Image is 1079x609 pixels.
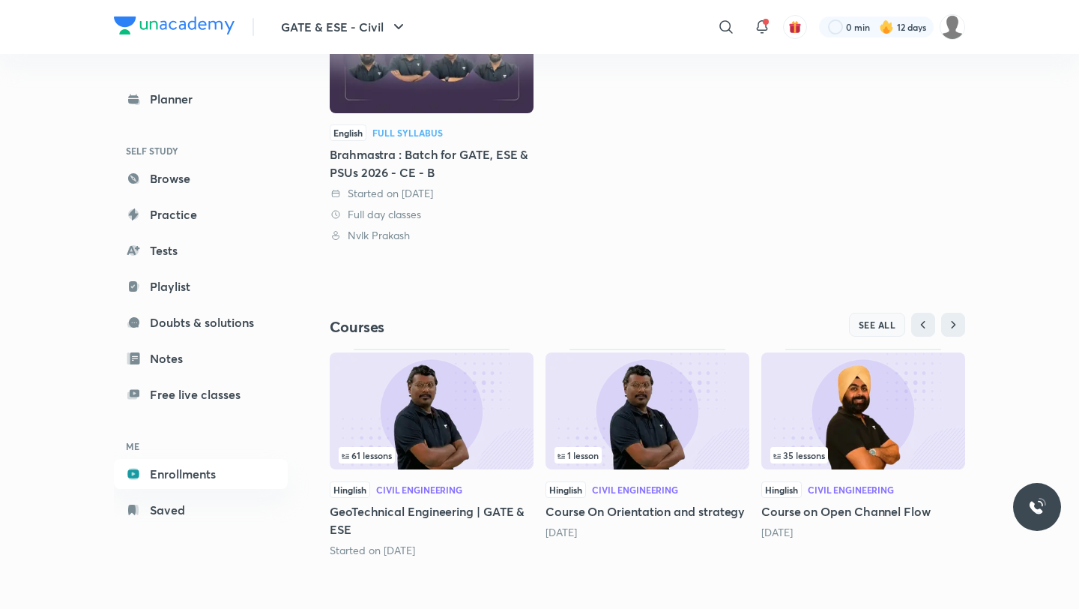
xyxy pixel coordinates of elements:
[859,319,896,330] span: SEE ALL
[545,502,749,520] h5: Course On Orientation and strategy
[330,543,534,558] div: Started on Aug 29
[114,433,288,459] h6: ME
[545,349,749,539] div: Course On Orientation and strategy
[114,343,288,373] a: Notes
[114,307,288,337] a: Doubts & solutions
[114,379,288,409] a: Free live classes
[761,525,965,540] div: 8 months ago
[592,485,678,494] div: Civil Engineering
[940,14,965,40] img: Rahul KD
[114,271,288,301] a: Playlist
[330,124,366,141] span: English
[339,447,525,463] div: infosection
[773,451,825,460] span: 35 lessons
[545,352,749,469] img: Thumbnail
[770,447,956,463] div: infocontainer
[808,485,894,494] div: Civil Engineering
[545,481,586,498] span: Hinglish
[114,138,288,163] h6: SELF STUDY
[330,317,647,337] h4: Courses
[330,145,534,181] div: Brahmastra : Batch for GATE, ESE & PSUs 2026 - CE - B
[761,502,965,520] h5: Course on Open Channel Flow
[339,447,525,463] div: left
[330,228,534,243] div: Nvlk Prakash
[330,352,534,469] img: Thumbnail
[114,199,288,229] a: Practice
[545,525,749,540] div: 10 days ago
[554,447,740,463] div: infocontainer
[783,15,807,39] button: avatar
[761,349,965,539] div: Course on Open Channel Flow
[339,447,525,463] div: infocontainer
[849,313,906,337] button: SEE ALL
[114,163,288,193] a: Browse
[272,12,417,42] button: GATE & ESE - Civil
[330,349,534,557] div: GeoTechnical Engineering | GATE & ESE
[330,207,534,222] div: Full day classes
[372,128,443,137] div: Full Syllabus
[761,352,965,469] img: Thumbnail
[770,447,956,463] div: left
[114,235,288,265] a: Tests
[376,485,462,494] div: Civil Engineering
[554,447,740,463] div: left
[114,495,288,525] a: Saved
[330,186,534,201] div: Started on 20 Aug 2025
[554,447,740,463] div: infosection
[114,459,288,489] a: Enrollments
[879,19,894,34] img: streak
[557,451,599,460] span: 1 lesson
[788,20,802,34] img: avatar
[114,16,235,38] a: Company Logo
[114,84,288,114] a: Planner
[330,502,534,538] h5: GeoTechnical Engineering | GATE & ESE
[761,481,802,498] span: Hinglish
[114,16,235,34] img: Company Logo
[1028,498,1046,516] img: ttu
[770,447,956,463] div: infosection
[330,481,370,498] span: Hinglish
[342,451,392,460] span: 61 lessons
